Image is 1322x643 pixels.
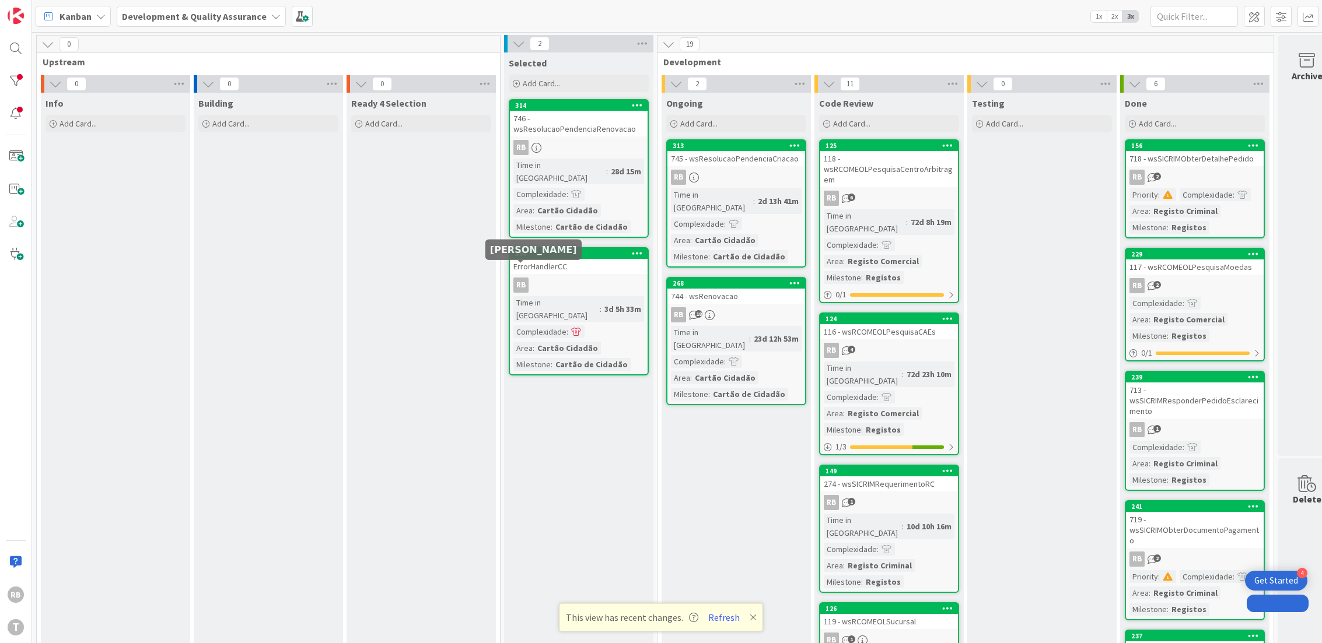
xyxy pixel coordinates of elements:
div: Get Started [1254,575,1298,586]
div: 124 [826,315,958,323]
div: Cartão de Cidadão [552,358,631,371]
div: Milestone [1129,329,1167,342]
h5: [PERSON_NAME] [490,244,577,255]
div: RB [820,191,958,206]
div: Time in [GEOGRAPHIC_DATA] [513,159,606,184]
div: Milestone [824,575,861,588]
span: 1x [1091,10,1107,22]
span: 0 / 1 [835,289,847,301]
span: : [1167,221,1169,234]
span: : [1167,603,1169,616]
div: Cartão de Cidadão [710,388,788,400]
div: RB [510,140,648,155]
div: Registos [1169,473,1209,486]
div: Complexidade [671,355,724,368]
span: : [749,332,751,345]
span: : [861,271,863,284]
div: Time in [GEOGRAPHIC_DATA] [824,209,906,235]
div: 229117 - wsRCOMEOLPesquisaMoedas [1126,249,1264,275]
span: : [902,368,904,381]
span: This view has recent changes. [566,610,698,624]
div: RB [820,495,958,510]
span: Ongoing [666,97,703,109]
span: : [724,355,726,368]
div: 156718 - wsSICRIMObterDetalhePedido [1126,140,1264,166]
a: 239713 - wsSICRIMResponderPedidoEsclarecimentoRBComplexidade:Area:Registo CriminalMilestone:Registos [1125,371,1265,491]
div: Priority [1129,188,1158,201]
div: Complexidade [1129,297,1183,310]
span: 0 [219,77,239,91]
div: 394ErrorHandlerCC [510,248,648,274]
div: Area [1129,457,1149,470]
div: Time in [GEOGRAPHIC_DATA] [824,514,902,539]
div: Milestone [824,271,861,284]
div: 237 [1126,631,1264,641]
div: 718 - wsSICRIMObterDetalhePedido [1126,151,1264,166]
span: Code Review [819,97,873,109]
div: RB [1126,551,1264,567]
div: 241 [1131,503,1264,511]
a: 125118 - wsRCOMEOLPesquisaCentroArbitragemRBTime in [GEOGRAPHIC_DATA]:72d 8h 19mComplexidade:Area... [819,139,959,303]
div: Milestone [671,388,708,400]
div: Complexidade [824,391,877,403]
div: 0/1 [820,287,958,302]
div: 274 - wsSICRIMRequerimentoRC [820,476,958,491]
div: 314746 - wsResolucaoPendenciaRenovacao [510,100,648,136]
div: RB [1129,278,1145,293]
span: 4 [848,346,855,353]
div: 116 - wsRCOMEOLPesquisaCAEs [820,324,958,339]
span: 2 [1153,554,1161,562]
div: Cartão de Cidadão [710,250,788,263]
div: Time in [GEOGRAPHIC_DATA] [824,361,902,387]
div: Milestone [1129,603,1167,616]
div: ErrorHandlerCC [510,259,648,274]
div: 745 - wsResolucaoPendenciaCriacao [667,151,805,166]
div: Registos [1169,603,1209,616]
span: : [902,520,904,533]
div: RB [1126,278,1264,293]
div: 314 [515,101,648,110]
span: : [753,195,755,208]
div: 746 - wsResolucaoPendenciaRenovacao [510,111,648,136]
div: Area [1129,205,1149,217]
span: 18 [695,310,702,318]
button: Refresh [704,610,744,625]
div: RB [513,277,529,293]
div: Cartão Cidadão [692,234,758,247]
span: : [690,234,692,247]
div: Registos [863,575,904,588]
div: Registo Comercial [1150,313,1227,326]
span: : [1233,188,1234,201]
div: 268 [673,279,805,287]
span: : [877,238,879,251]
div: 229 [1126,249,1264,259]
div: RB [1126,170,1264,185]
span: : [551,358,552,371]
span: Upstream [43,56,485,68]
span: 1 [1153,425,1161,433]
a: 156718 - wsSICRIMObterDetalhePedidoRBPriority:Complexidade:Area:Registo CriminalMilestone:Registos [1125,139,1265,238]
span: : [724,217,726,230]
div: 313 [673,142,805,150]
span: : [551,220,552,233]
span: 11 [840,77,860,91]
span: 0 / 1 [1141,347,1152,359]
span: 1 [848,498,855,505]
div: 156 [1126,140,1264,151]
div: 313 [667,140,805,151]
span: : [600,303,601,315]
div: Registo Criminal [1150,457,1220,470]
div: Complexidade [1129,441,1183,454]
div: 149 [820,466,958,476]
div: 28d 15m [608,165,644,178]
span: Selected [509,57,547,69]
div: RB [510,277,648,293]
span: : [877,391,879,403]
a: 124116 - wsRCOMEOLPesquisaCAEsRBTime in [GEOGRAPHIC_DATA]:72d 23h 10mComplexidade:Area:Registo Co... [819,312,959,455]
div: 156 [1131,142,1264,150]
span: Building [198,97,233,109]
div: 241719 - wsSICRIMObterDocumentoPagamento [1126,501,1264,548]
div: 268744 - wsRenovacao [667,278,805,304]
div: 3d 5h 33m [601,303,644,315]
div: 72d 8h 19m [908,216,954,229]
